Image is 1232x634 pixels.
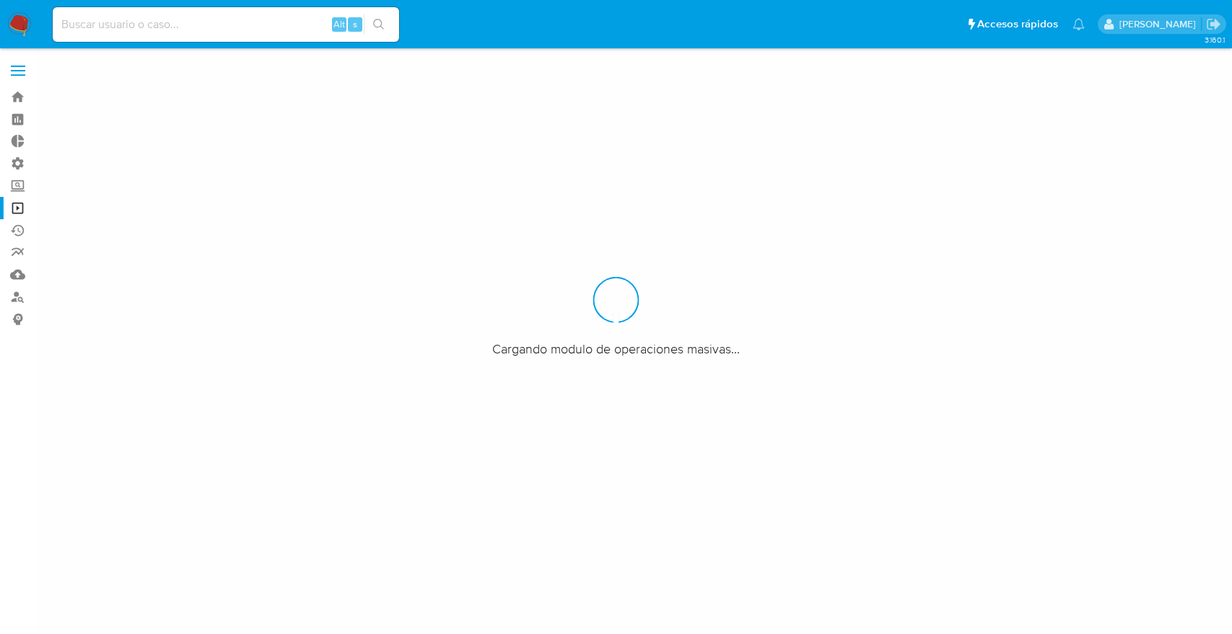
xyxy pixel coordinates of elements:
span: s [353,17,357,31]
input: Buscar usuario o caso... [53,15,399,34]
button: search-icon [364,14,393,35]
a: Salir [1206,17,1221,32]
p: juan.tosini@mercadolibre.com [1119,17,1201,31]
a: Notificaciones [1072,18,1085,30]
span: Alt [333,17,345,31]
span: Cargando modulo de operaciones masivas... [492,340,740,357]
span: Accesos rápidos [977,17,1058,32]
